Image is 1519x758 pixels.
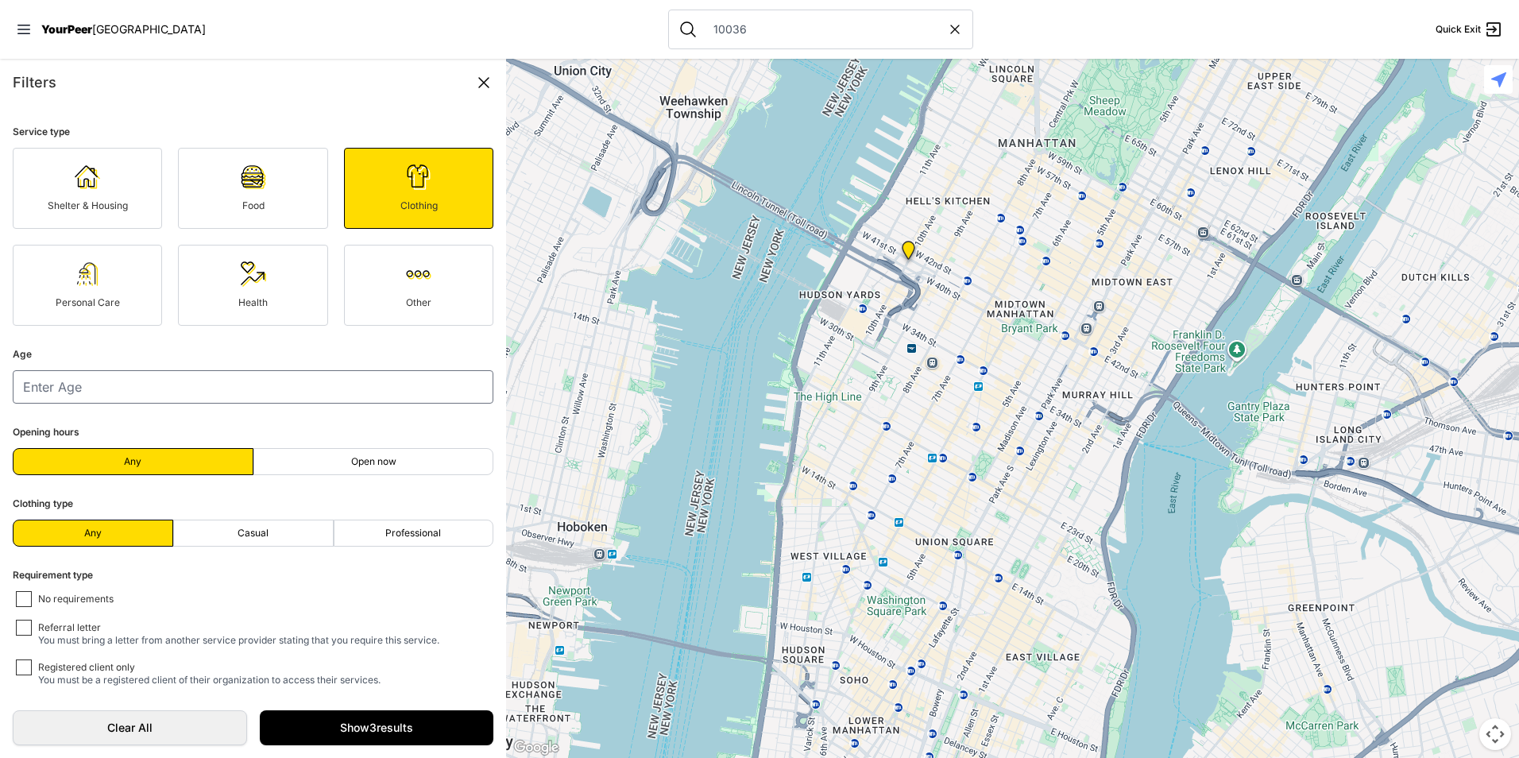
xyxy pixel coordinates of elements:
span: YourPeer [41,22,92,36]
a: Clothing [344,148,493,229]
img: Google [510,737,562,758]
span: Any [84,527,102,539]
a: Personal Care [13,245,162,326]
div: New York [892,234,925,273]
span: Open now [351,455,396,468]
input: Registered client onlyYou must be a registered client of their organization to access their servi... [16,659,32,675]
a: Open this area in Google Maps (opens a new window) [510,737,562,758]
span: Quick Exit [1436,23,1481,36]
span: Food [242,199,265,211]
span: Any [124,455,141,468]
span: No requirements [38,593,114,607]
span: Health [238,296,268,308]
span: You must bring a letter from another service provider stating that you require this service. [38,634,439,646]
span: Clothing [400,199,438,211]
a: Health [178,245,327,326]
input: Search [704,21,947,37]
input: No requirements [16,591,32,607]
span: Requirement type [13,569,93,581]
input: Enter Age [13,370,493,404]
span: Clear All [29,720,230,736]
span: Referral letter [38,621,101,633]
span: You must be a registered client of their organization to access their services. [38,674,381,686]
span: Shelter & Housing [48,199,128,211]
a: Quick Exit [1436,20,1503,39]
button: Map camera controls [1479,718,1511,750]
span: [GEOGRAPHIC_DATA] [92,22,206,36]
a: Show3results [260,710,494,745]
span: Clothing type [13,497,73,509]
span: Other [406,296,431,308]
span: Personal Care [56,296,120,308]
input: Referral letterYou must bring a letter from another service provider stating that you require thi... [16,620,32,636]
span: Casual [238,527,269,539]
span: Registered client only [38,661,135,673]
span: Age [13,348,32,360]
a: Clear All [13,710,247,745]
a: Shelter & Housing [13,148,162,229]
span: Service type [13,126,70,137]
span: Filters [13,74,56,91]
a: Food [178,148,327,229]
a: YourPeer[GEOGRAPHIC_DATA] [41,25,206,34]
span: Professional [385,527,441,539]
a: Other [344,245,493,326]
span: Opening hours [13,426,79,438]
